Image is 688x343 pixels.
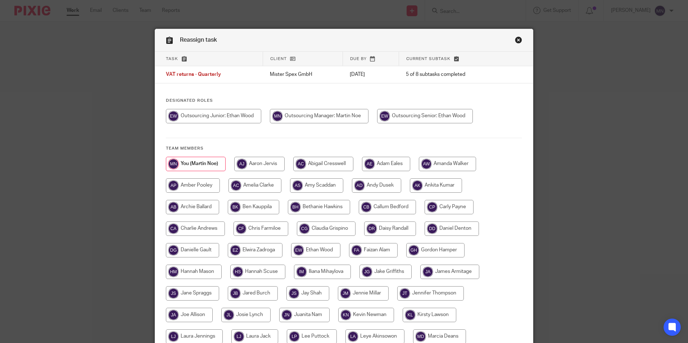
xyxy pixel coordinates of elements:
h4: Team members [166,146,522,151]
p: Mister Spex GmbH [270,71,335,78]
span: Task [166,57,178,61]
span: Current subtask [406,57,451,61]
span: Reassign task [180,37,217,43]
span: VAT returns - Quarterly [166,72,221,77]
p: [DATE] [350,71,391,78]
a: Close this dialog window [515,36,522,46]
span: Due by [350,57,367,61]
h4: Designated Roles [166,98,522,104]
span: Client [270,57,287,61]
td: 5 of 8 subtasks completed [399,66,502,83]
